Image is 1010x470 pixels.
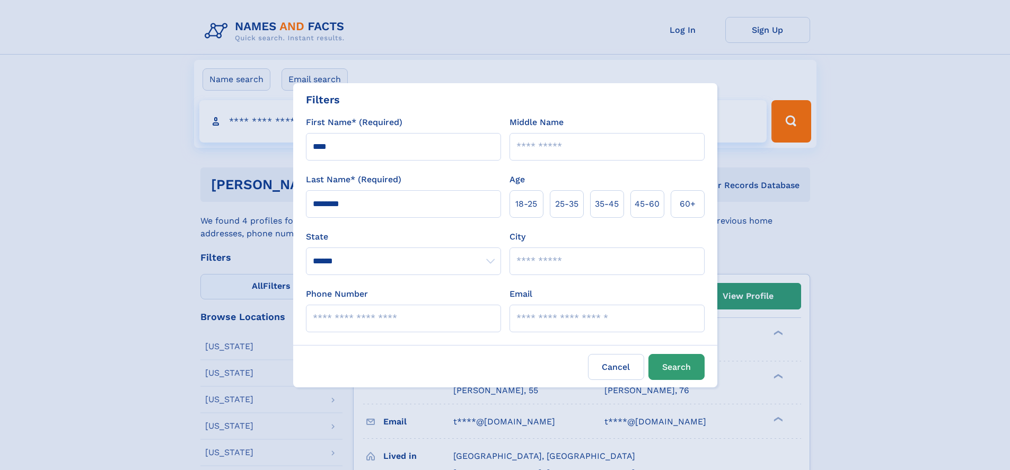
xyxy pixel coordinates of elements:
[555,198,578,210] span: 25‑35
[635,198,660,210] span: 45‑60
[306,173,401,186] label: Last Name* (Required)
[588,354,644,380] label: Cancel
[648,354,705,380] button: Search
[510,230,525,243] label: City
[306,116,402,129] label: First Name* (Required)
[306,288,368,300] label: Phone Number
[510,173,525,186] label: Age
[306,230,501,243] label: State
[510,116,564,129] label: Middle Name
[510,288,532,300] label: Email
[595,198,619,210] span: 35‑45
[306,92,340,108] div: Filters
[515,198,537,210] span: 18‑25
[680,198,696,210] span: 60+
